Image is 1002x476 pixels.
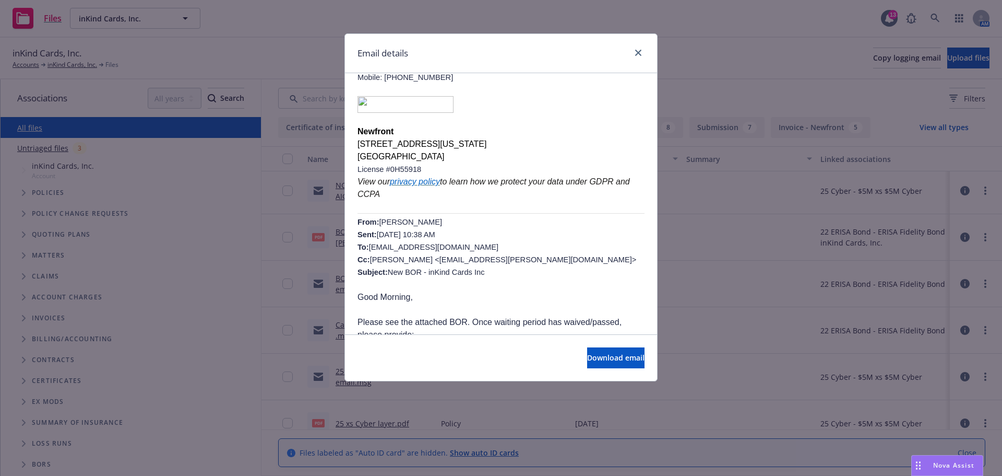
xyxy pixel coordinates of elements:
[357,165,421,173] span: License #0H55918
[357,127,393,136] span: Newfront
[357,243,369,251] b: To:
[587,347,645,368] button: Download email
[357,177,630,199] span: to learn how we protect your data under GDPR and CCPA
[357,218,636,276] span: [PERSON_NAME] [DATE] 10:38 AM [EMAIL_ADDRESS][DOMAIN_NAME] [PERSON_NAME] <[EMAIL_ADDRESS][PERSON_...
[357,291,645,304] p: Good Morning,
[912,456,925,475] div: Drag to move
[357,268,388,276] b: Subject:
[357,218,379,226] span: From:
[357,152,445,161] span: [GEOGRAPHIC_DATA]
[357,140,486,148] span: [STREET_ADDRESS][US_STATE]
[933,461,974,470] span: Nova Assist
[357,177,390,186] span: View our
[357,316,645,341] p: Please see the attached BOR. Once waiting period has waived/passed, please provide:
[357,96,454,113] img: image001.png@01DBE03C.DD70AC10
[587,353,645,363] span: Download email
[911,455,983,476] button: Nova Assist
[357,230,377,239] b: Sent:
[390,177,440,186] a: privacy policy
[357,256,370,264] b: Cc:
[357,47,408,60] h1: Email details
[357,73,453,82] span: Mobile: [PHONE_NUMBER]
[632,47,645,59] a: close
